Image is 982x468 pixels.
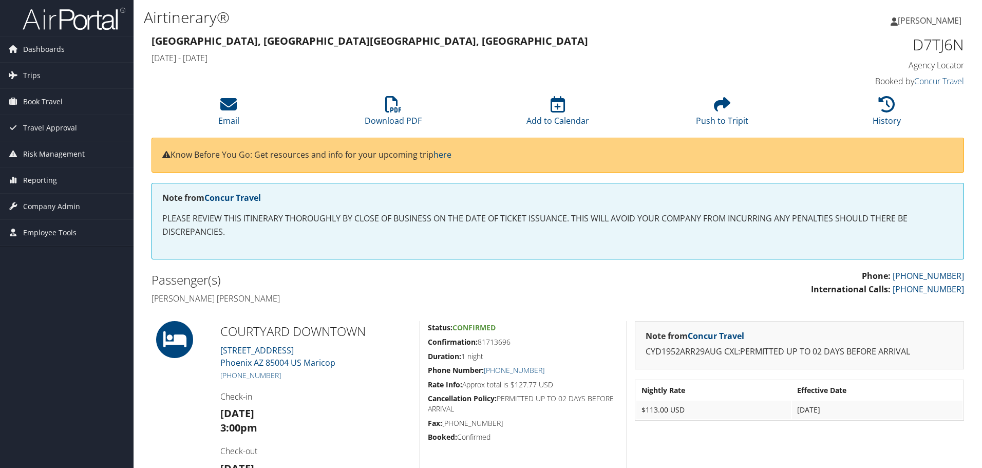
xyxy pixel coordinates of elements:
th: Effective Date [792,381,962,400]
th: Nightly Rate [636,381,791,400]
strong: International Calls: [811,284,891,295]
span: Risk Management [23,141,85,167]
h4: Check-in [220,391,412,402]
span: Dashboards [23,36,65,62]
a: [PHONE_NUMBER] [484,365,544,375]
h4: Booked by [772,76,964,87]
strong: 3:00pm [220,421,257,435]
a: History [873,102,901,126]
a: Concur Travel [914,76,964,87]
h4: [PERSON_NAME] [PERSON_NAME] [152,293,550,304]
h1: D7TJ6N [772,34,964,55]
span: [PERSON_NAME] [898,15,961,26]
h5: 81713696 [428,337,619,347]
a: Add to Calendar [526,102,589,126]
span: Trips [23,63,41,88]
h5: 1 night [428,351,619,362]
strong: Note from [162,192,261,203]
span: Reporting [23,167,57,193]
a: Push to Tripit [696,102,748,126]
h5: Approx total is $127.77 USD [428,380,619,390]
td: $113.00 USD [636,401,791,419]
p: CYD1952ARR29AUG CXL:PERMITTED UP TO 02 DAYS BEFORE ARRIVAL [646,345,953,359]
span: Company Admin [23,194,80,219]
strong: Rate Info: [428,380,462,389]
strong: Status: [428,323,452,332]
a: [PHONE_NUMBER] [220,370,281,380]
p: PLEASE REVIEW THIS ITINERARY THOROUGHLY BY CLOSE OF BUSINESS ON THE DATE OF TICKET ISSUANCE. THIS... [162,212,953,238]
strong: Phone: [862,270,891,282]
a: Email [218,102,239,126]
strong: [GEOGRAPHIC_DATA], [GEOGRAPHIC_DATA] [GEOGRAPHIC_DATA], [GEOGRAPHIC_DATA] [152,34,588,48]
td: [DATE] [792,401,962,419]
strong: Cancellation Policy: [428,394,497,403]
h2: COURTYARD DOWNTOWN [220,323,412,340]
h1: Airtinerary® [144,7,696,28]
h4: [DATE] - [DATE] [152,52,757,64]
p: Know Before You Go: Get resources and info for your upcoming trip [162,148,953,162]
h5: [PHONE_NUMBER] [428,418,619,428]
span: Employee Tools [23,220,77,246]
a: [PHONE_NUMBER] [893,284,964,295]
a: [PERSON_NAME] [891,5,972,36]
a: [PHONE_NUMBER] [893,270,964,282]
a: Concur Travel [204,192,261,203]
strong: Fax: [428,418,442,428]
h4: Check-out [220,445,412,457]
h2: Passenger(s) [152,271,550,289]
h4: Agency Locator [772,60,964,71]
strong: Phone Number: [428,365,484,375]
h5: Confirmed [428,432,619,442]
a: Download PDF [365,102,422,126]
img: airportal-logo.png [23,7,125,31]
a: here [433,149,451,160]
strong: Booked: [428,432,457,442]
a: Concur Travel [688,330,744,342]
span: Travel Approval [23,115,77,141]
h5: PERMITTED UP TO 02 DAYS BEFORE ARRIVAL [428,394,619,414]
span: Confirmed [452,323,496,332]
strong: Confirmation: [428,337,478,347]
span: Book Travel [23,89,63,115]
strong: Note from [646,330,744,342]
strong: Duration: [428,351,461,361]
strong: [DATE] [220,406,254,420]
a: [STREET_ADDRESS]Phoenix AZ 85004 US Maricop [220,345,335,368]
